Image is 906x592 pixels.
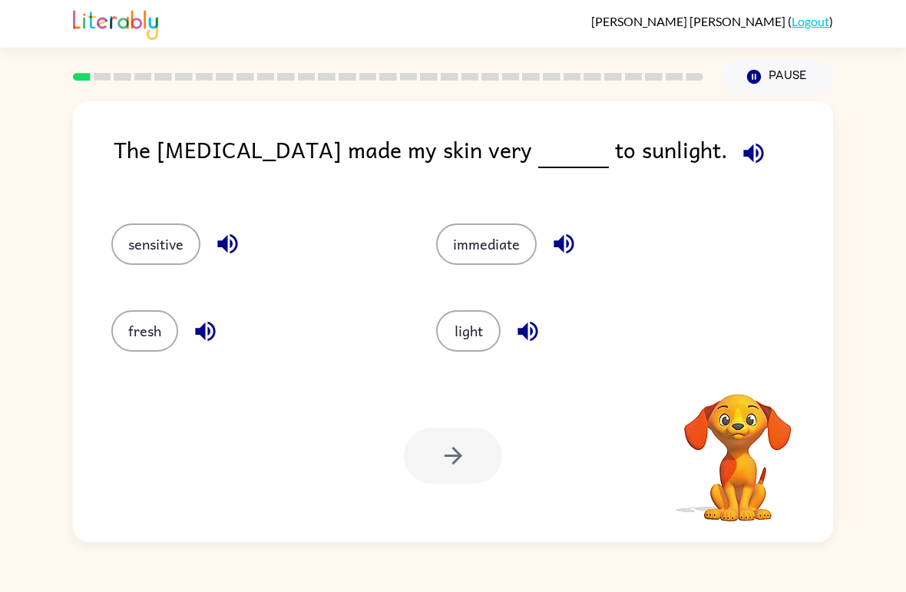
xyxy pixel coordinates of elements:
button: sensitive [111,223,200,265]
img: Literably [73,6,158,40]
a: Logout [792,14,829,28]
button: Pause [722,59,833,94]
button: fresh [111,310,178,352]
span: [PERSON_NAME] [PERSON_NAME] [591,14,788,28]
div: The [MEDICAL_DATA] made my skin very to sunlight. [114,132,833,193]
div: ( ) [591,14,833,28]
button: immediate [436,223,537,265]
video: Your browser must support playing .mp4 files to use Literably. Please try using another browser. [661,370,815,524]
button: light [436,310,501,352]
